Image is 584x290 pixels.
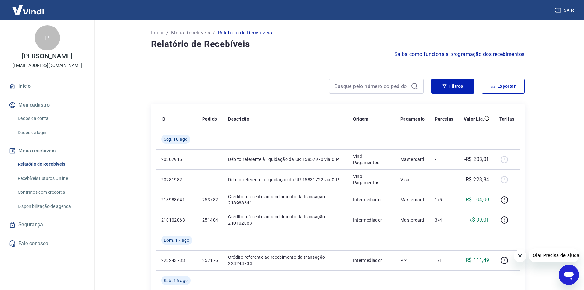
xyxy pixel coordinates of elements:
[4,4,53,9] span: Olá! Precisa de ajuda?
[151,29,164,37] a: Início
[464,156,489,163] p: -R$ 203,01
[435,156,453,163] p: -
[353,197,390,203] p: Intermediador
[529,248,579,262] iframe: Mensagem da empresa
[15,112,87,125] a: Dados da conta
[435,116,453,122] p: Parcelas
[435,257,453,263] p: 1/1
[228,193,343,206] p: Crédito referente ao recebimento da transação 218988641
[8,0,49,20] img: Vindi
[218,29,272,37] p: Relatório de Recebíveis
[400,197,425,203] p: Mastercard
[499,116,515,122] p: Tarifas
[228,116,249,122] p: Descrição
[353,116,369,122] p: Origem
[464,116,484,122] p: Valor Líq.
[171,29,210,37] a: Meus Recebíveis
[353,257,390,263] p: Intermediador
[353,153,390,166] p: Vindi Pagamentos
[466,257,489,264] p: R$ 111,49
[12,62,82,69] p: [EMAIL_ADDRESS][DOMAIN_NAME]
[469,216,489,224] p: R$ 99,01
[161,197,192,203] p: 218988641
[161,257,192,263] p: 223243733
[466,196,489,204] p: R$ 104,00
[161,217,192,223] p: 210102063
[164,277,188,284] span: Sáb, 16 ago
[161,156,192,163] p: 20307915
[400,257,425,263] p: Pix
[166,29,168,37] p: /
[8,144,87,158] button: Meus recebíveis
[228,214,343,226] p: Crédito referente ao recebimento da transação 210102063
[559,265,579,285] iframe: Botão para abrir a janela de mensagens
[8,98,87,112] button: Meu cadastro
[554,4,576,16] button: Sair
[15,200,87,213] a: Disponibilização de agenda
[8,79,87,93] a: Início
[161,176,192,183] p: 20281982
[400,156,425,163] p: Mastercard
[15,158,87,171] a: Relatório de Recebíveis
[202,116,217,122] p: Pedido
[213,29,215,37] p: /
[431,79,474,94] button: Filtros
[353,217,390,223] p: Intermediador
[482,79,525,94] button: Exportar
[151,38,525,50] h4: Relatório de Recebíveis
[8,237,87,251] a: Fale conosco
[202,257,218,263] p: 257176
[514,250,526,262] iframe: Fechar mensagem
[228,254,343,267] p: Crédito referente ao recebimento da transação 223243733
[435,197,453,203] p: 1/5
[164,237,190,243] span: Dom, 17 ago
[464,176,489,183] p: -R$ 223,84
[400,116,425,122] p: Pagamento
[161,116,166,122] p: ID
[394,50,525,58] a: Saiba como funciona a programação dos recebimentos
[435,217,453,223] p: 3/4
[228,156,343,163] p: Débito referente à liquidação da UR 15857970 via CIP
[400,176,425,183] p: Visa
[15,172,87,185] a: Recebíveis Futuros Online
[22,53,72,60] p: [PERSON_NAME]
[435,176,453,183] p: -
[202,217,218,223] p: 251404
[15,186,87,199] a: Contratos com credores
[228,176,343,183] p: Débito referente à liquidação da UR 15831722 via CIP
[202,197,218,203] p: 253782
[334,81,408,91] input: Busque pelo número do pedido
[353,173,390,186] p: Vindi Pagamentos
[35,25,60,50] div: P
[164,136,188,142] span: Seg, 18 ago
[8,218,87,232] a: Segurança
[400,217,425,223] p: Mastercard
[15,126,87,139] a: Dados de login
